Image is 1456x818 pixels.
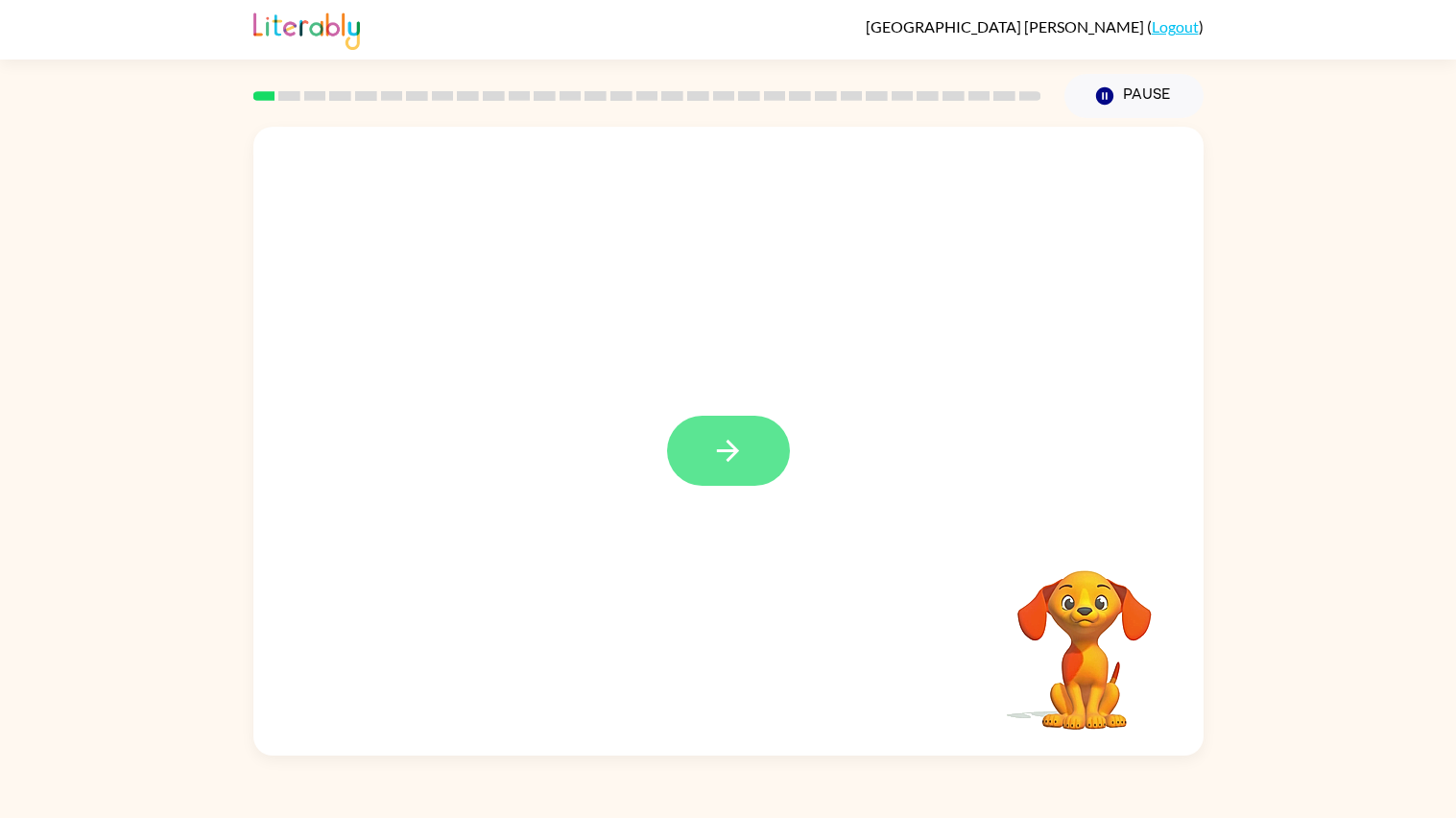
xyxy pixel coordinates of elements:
[866,17,1147,36] span: [GEOGRAPHIC_DATA] [PERSON_NAME]
[989,541,1181,733] video: Your browser must support playing .mp4 files to use Literably. Please try using another browser.
[1064,74,1204,118] button: Pause
[253,8,360,50] img: Literably
[1152,17,1199,36] a: Logout
[866,17,1204,36] div: ( )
